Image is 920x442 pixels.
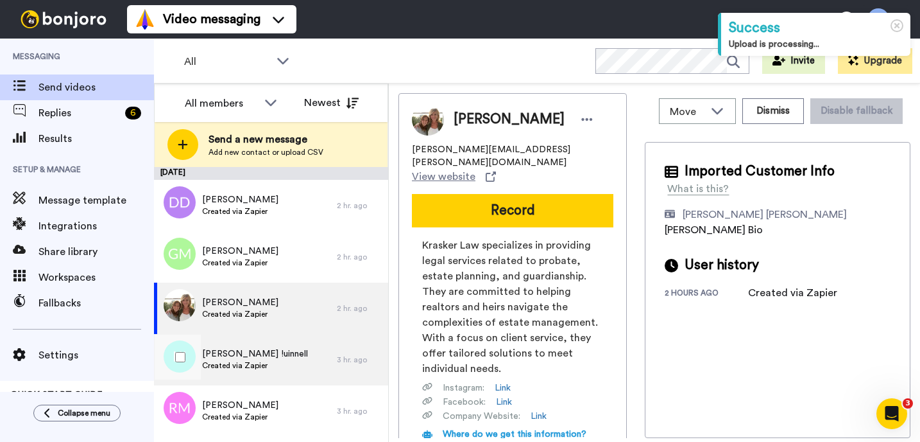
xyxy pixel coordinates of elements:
[135,9,155,30] img: vm-color.svg
[164,289,196,321] img: 7a8de4f4-b4c8-4c5f-a0a2-1c16343a679f.jpg
[412,169,475,184] span: View website
[38,131,154,146] span: Results
[412,169,496,184] a: View website
[202,360,308,371] span: Created via Zapier
[202,245,278,258] span: [PERSON_NAME]
[163,10,260,28] span: Video messaging
[665,288,748,301] div: 2 hours ago
[443,382,484,394] span: Instagram :
[38,218,154,234] span: Integrations
[38,105,120,121] span: Replies
[209,147,323,157] span: Add new contact or upload CSV
[443,396,486,409] span: Facebook :
[748,285,837,301] div: Created via Zapier
[838,48,912,74] button: Upgrade
[184,54,270,69] span: All
[496,396,512,409] a: Link
[154,167,388,180] div: [DATE]
[38,80,154,95] span: Send videos
[209,132,323,147] span: Send a new message
[337,406,382,416] div: 3 hr. ago
[422,238,603,376] span: Krasker Law specializes in providing legal services related to probate, estate planning, and guar...
[202,399,278,412] span: [PERSON_NAME]
[454,110,565,129] span: [PERSON_NAME]
[38,296,154,311] span: Fallbacks
[202,412,278,422] span: Created via Zapier
[729,18,903,38] div: Success
[337,355,382,365] div: 3 hr. ago
[33,405,121,421] button: Collapse menu
[38,348,154,363] span: Settings
[58,408,110,418] span: Collapse menu
[531,410,547,423] a: Link
[164,186,196,218] img: dd.png
[876,398,907,429] iframe: Intercom live chat
[683,207,847,222] div: [PERSON_NAME] [PERSON_NAME]
[202,296,278,309] span: [PERSON_NAME]
[337,303,382,314] div: 2 hr. ago
[164,238,196,270] img: gm.png
[670,104,704,119] span: Move
[443,430,586,439] span: Where do we get this information?
[38,193,154,208] span: Message template
[412,143,613,169] span: [PERSON_NAME][EMAIL_ADDRESS][PERSON_NAME][DOMAIN_NAME]
[665,225,763,235] span: [PERSON_NAME] Bio
[337,200,382,211] div: 2 hr. ago
[15,10,112,28] img: bj-logo-header-white.svg
[810,98,903,124] button: Disable fallback
[685,256,759,275] span: User history
[903,398,913,409] span: 3
[412,103,444,136] img: Image of Amy Krasker
[185,96,258,111] div: All members
[202,348,308,360] span: [PERSON_NAME] !uinnell
[742,98,804,124] button: Dismiss
[164,392,196,424] img: rm.png
[125,107,141,119] div: 6
[729,38,903,51] div: Upload is processing...
[412,194,613,227] button: Record
[495,382,511,394] a: Link
[667,181,729,197] div: What is this?
[762,48,825,74] button: Invite
[443,410,520,423] span: Company Website :
[202,258,278,268] span: Created via Zapier
[202,206,278,217] span: Created via Zapier
[202,309,278,319] span: Created via Zapier
[38,270,154,285] span: Workspaces
[202,193,278,206] span: [PERSON_NAME]
[10,391,103,400] span: QUICK START GUIDE
[685,162,835,181] span: Imported Customer Info
[38,244,154,260] span: Share library
[294,90,368,116] button: Newest
[337,252,382,262] div: 2 hr. ago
